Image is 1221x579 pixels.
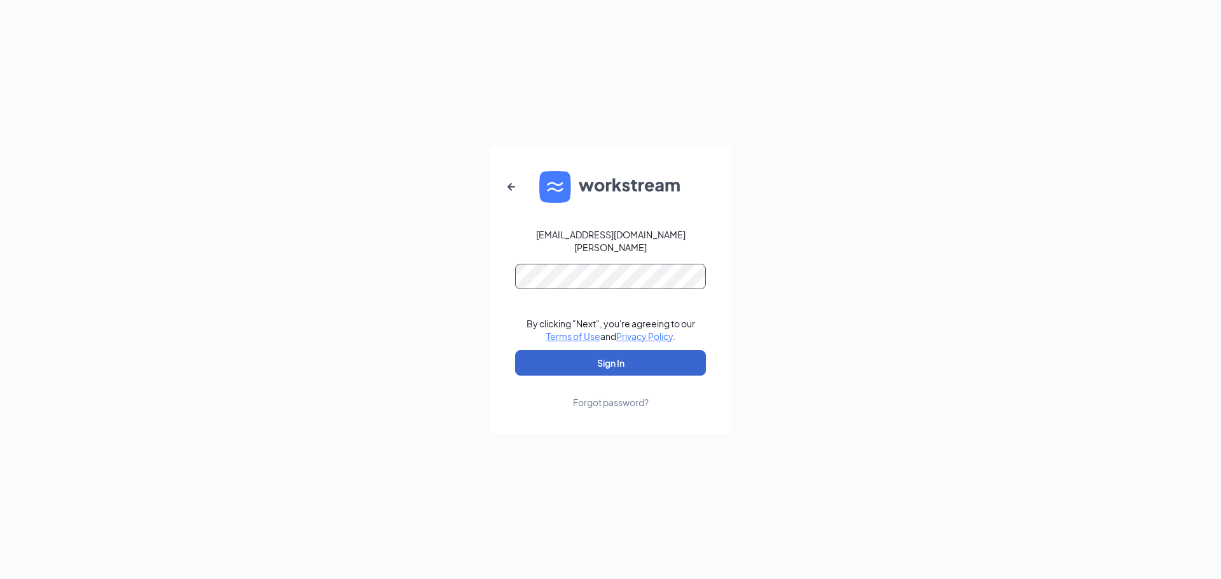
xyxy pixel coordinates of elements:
img: WS logo and Workstream text [539,171,682,203]
div: [EMAIL_ADDRESS][DOMAIN_NAME][PERSON_NAME] [515,228,706,254]
a: Privacy Policy [616,330,673,342]
button: ArrowLeftNew [496,172,527,202]
div: Forgot password? [573,396,649,409]
button: Sign In [515,350,706,376]
a: Terms of Use [546,330,600,342]
a: Forgot password? [573,376,649,409]
svg: ArrowLeftNew [504,179,519,194]
div: By clicking "Next", you're agreeing to our and . [527,317,695,343]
